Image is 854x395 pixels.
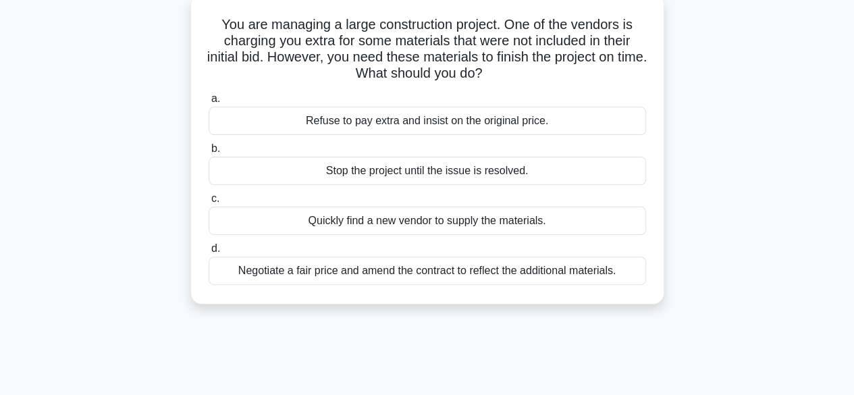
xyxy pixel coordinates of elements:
div: Refuse to pay extra and insist on the original price. [209,107,646,135]
span: a. [211,93,220,104]
span: b. [211,142,220,154]
div: Stop the project until the issue is resolved. [209,157,646,185]
div: Negotiate a fair price and amend the contract to reflect the additional materials. [209,257,646,285]
div: Quickly find a new vendor to supply the materials. [209,207,646,235]
span: d. [211,242,220,254]
span: c. [211,192,219,204]
h5: You are managing a large construction project. One of the vendors is charging you extra for some ... [207,16,647,82]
